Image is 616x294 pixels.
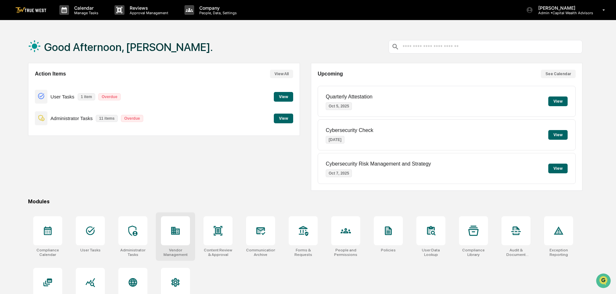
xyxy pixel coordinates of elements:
[6,99,17,109] img: Tammy Steffen
[541,70,576,78] button: See Calendar
[29,49,106,56] div: Start new chat
[110,51,117,59] button: Start new chat
[6,145,12,150] div: 🔎
[194,5,240,11] p: Company
[44,129,83,141] a: 🗄️Attestations
[548,164,568,173] button: View
[289,248,318,257] div: Forms & Requests
[47,133,52,138] div: 🗄️
[51,116,93,121] p: Administrator Tasks
[274,115,293,121] a: View
[533,11,593,15] p: Admin • Capital Wealth Advisors
[204,248,233,257] div: Content Review & Approval
[53,132,80,138] span: Attestations
[533,5,593,11] p: [PERSON_NAME]
[326,169,352,177] p: Oct 7, 2025
[6,133,12,138] div: 🖐️
[326,161,431,167] p: Cybersecurity Risk Management and Strategy
[326,94,373,100] p: Quarterly Attestation
[544,248,573,257] div: Exception Reporting
[326,127,373,133] p: Cybersecurity Check
[318,71,343,77] h2: Upcoming
[6,82,17,92] img: Tammy Steffen
[6,49,18,61] img: 1746055101610-c473b297-6a78-478c-a979-82029cc54cd1
[595,273,613,290] iframe: Open customer support
[44,41,213,54] h1: Good Afternoon, [PERSON_NAME].
[57,105,70,110] span: [DATE]
[57,88,70,93] span: [DATE]
[121,115,143,122] p: Overdue
[80,248,101,252] div: User Tasks
[54,88,56,93] span: •
[274,92,293,102] button: View
[33,248,62,257] div: Compliance Calendar
[69,5,102,11] p: Calendar
[20,105,52,110] span: [PERSON_NAME]
[45,160,78,165] a: Powered byPylon
[548,130,568,140] button: View
[14,49,25,61] img: 8933085812038_c878075ebb4cc5468115_72.jpg
[54,105,56,110] span: •
[459,248,488,257] div: Compliance Library
[6,14,117,24] p: How can we help?
[381,248,396,252] div: Policies
[270,70,293,78] button: View All
[124,5,172,11] p: Reviews
[29,56,89,61] div: We're available if you need us!
[194,11,240,15] p: People, Data, Settings
[416,248,445,257] div: User Data Lookup
[69,11,102,15] p: Manage Tasks
[326,102,352,110] p: Oct 5, 2025
[28,198,582,205] div: Modules
[6,72,43,77] div: Past conversations
[13,132,42,138] span: Preclearance
[331,248,360,257] div: People and Permissions
[502,248,531,257] div: Audit & Document Logs
[78,93,95,100] p: 1 item
[15,7,46,13] img: logo
[4,142,43,153] a: 🔎Data Lookup
[20,88,52,93] span: [PERSON_NAME]
[274,114,293,123] button: View
[161,248,190,257] div: Vendor Management
[274,93,293,99] a: View
[98,93,121,100] p: Overdue
[326,136,344,144] p: [DATE]
[64,160,78,165] span: Pylon
[51,94,75,99] p: User Tasks
[4,129,44,141] a: 🖐️Preclearance
[118,248,147,257] div: Administrator Tasks
[13,144,41,151] span: Data Lookup
[100,70,117,78] button: See all
[124,11,172,15] p: Approval Management
[246,248,275,257] div: Communications Archive
[35,71,66,77] h2: Action Items
[96,115,118,122] p: 11 items
[548,96,568,106] button: View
